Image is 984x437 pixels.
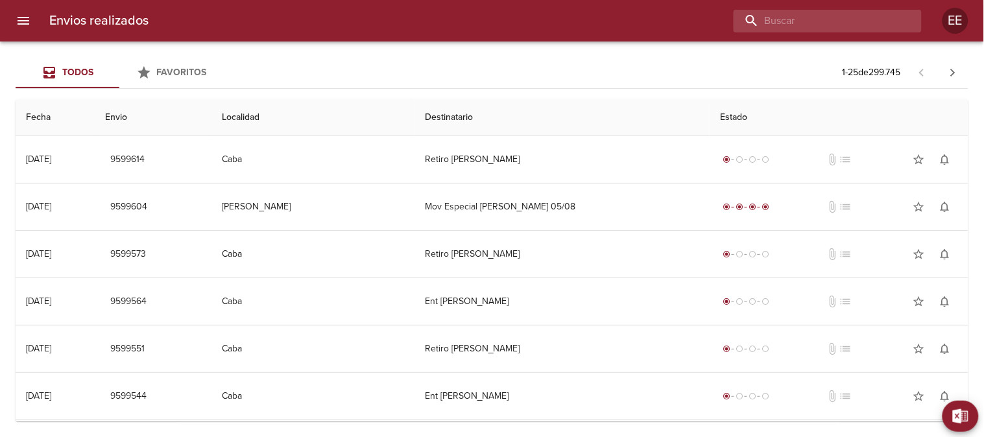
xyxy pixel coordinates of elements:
button: Agregar a favoritos [906,194,932,220]
span: radio_button_checked [723,156,730,163]
span: Pagina anterior [906,65,937,78]
div: Entregado [720,200,772,213]
span: 9599564 [110,294,147,310]
span: radio_button_unchecked [762,250,769,258]
button: 9599551 [105,337,150,361]
div: [DATE] [26,390,51,401]
button: Exportar Excel [942,401,979,432]
div: [DATE] [26,154,51,165]
span: radio_button_unchecked [736,250,743,258]
span: notifications_none [939,390,952,403]
th: Envio [95,99,211,136]
h6: Envios realizados [49,10,149,31]
button: menu [8,5,39,36]
button: Agregar a favoritos [906,241,932,267]
td: Caba [212,231,414,278]
td: Caba [212,136,414,183]
span: notifications_none [939,342,952,355]
span: radio_button_unchecked [736,392,743,400]
button: Activar notificaciones [932,289,958,314]
div: Generado [720,390,772,403]
span: radio_button_unchecked [749,345,756,353]
span: No tiene pedido asociado [839,295,852,308]
span: No tiene pedido asociado [839,248,852,261]
td: Ent [PERSON_NAME] [414,278,710,325]
span: Pagina siguiente [937,57,968,88]
button: Agregar a favoritos [906,383,932,409]
span: 9599573 [110,246,146,263]
span: 9599604 [110,199,147,215]
span: star_border [913,295,926,308]
span: Todos [62,67,93,78]
button: 9599614 [105,148,150,172]
button: Activar notificaciones [932,194,958,220]
span: 9599614 [110,152,145,168]
button: Agregar a favoritos [906,289,932,314]
p: 1 - 25 de 299.745 [843,66,901,79]
span: 9599544 [110,388,147,405]
th: Localidad [212,99,414,136]
th: Estado [710,99,968,136]
span: No tiene documentos adjuntos [826,200,839,213]
span: radio_button_unchecked [762,298,769,305]
button: 9599573 [105,242,151,266]
span: radio_button_checked [723,298,730,305]
div: Generado [720,295,772,308]
span: radio_button_unchecked [762,345,769,353]
span: radio_button_unchecked [736,156,743,163]
span: No tiene pedido asociado [839,342,852,355]
div: Generado [720,153,772,166]
span: No tiene documentos adjuntos [826,248,839,261]
span: star_border [913,248,926,261]
span: star_border [913,153,926,166]
th: Fecha [16,99,95,136]
button: Activar notificaciones [932,241,958,267]
span: radio_button_checked [723,392,730,400]
span: radio_button_checked [723,250,730,258]
button: Agregar a favoritos [906,147,932,172]
td: Retiro [PERSON_NAME] [414,231,710,278]
button: Activar notificaciones [932,383,958,409]
div: [DATE] [26,296,51,307]
span: radio_button_unchecked [749,392,756,400]
span: star_border [913,390,926,403]
span: star_border [913,200,926,213]
td: Mov Especial [PERSON_NAME] 05/08 [414,183,710,230]
div: [DATE] [26,201,51,212]
div: Generado [720,248,772,261]
td: Caba [212,278,414,325]
div: EE [942,8,968,34]
td: Caba [212,325,414,372]
span: radio_button_unchecked [762,392,769,400]
div: Tabs Envios [16,57,223,88]
div: [DATE] [26,343,51,354]
span: No tiene pedido asociado [839,153,852,166]
span: radio_button_checked [723,345,730,353]
span: radio_button_checked [723,203,730,211]
button: Agregar a favoritos [906,336,932,362]
span: notifications_none [939,295,952,308]
span: radio_button_checked [749,203,756,211]
span: No tiene documentos adjuntos [826,153,839,166]
span: No tiene documentos adjuntos [826,295,839,308]
td: Ent [PERSON_NAME] [414,373,710,419]
span: radio_button_checked [762,203,769,211]
span: radio_button_unchecked [736,298,743,305]
input: buscar [734,10,900,32]
td: [PERSON_NAME] [212,183,414,230]
div: [DATE] [26,248,51,259]
span: radio_button_unchecked [736,345,743,353]
span: radio_button_unchecked [762,156,769,163]
span: radio_button_unchecked [749,298,756,305]
div: Abrir información de usuario [942,8,968,34]
button: Activar notificaciones [932,336,958,362]
span: radio_button_checked [736,203,743,211]
th: Destinatario [414,99,710,136]
td: Caba [212,373,414,419]
span: No tiene documentos adjuntos [826,390,839,403]
span: radio_button_unchecked [749,156,756,163]
td: Retiro [PERSON_NAME] [414,325,710,372]
button: 9599604 [105,195,152,219]
button: Activar notificaciones [932,147,958,172]
td: Retiro [PERSON_NAME] [414,136,710,183]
